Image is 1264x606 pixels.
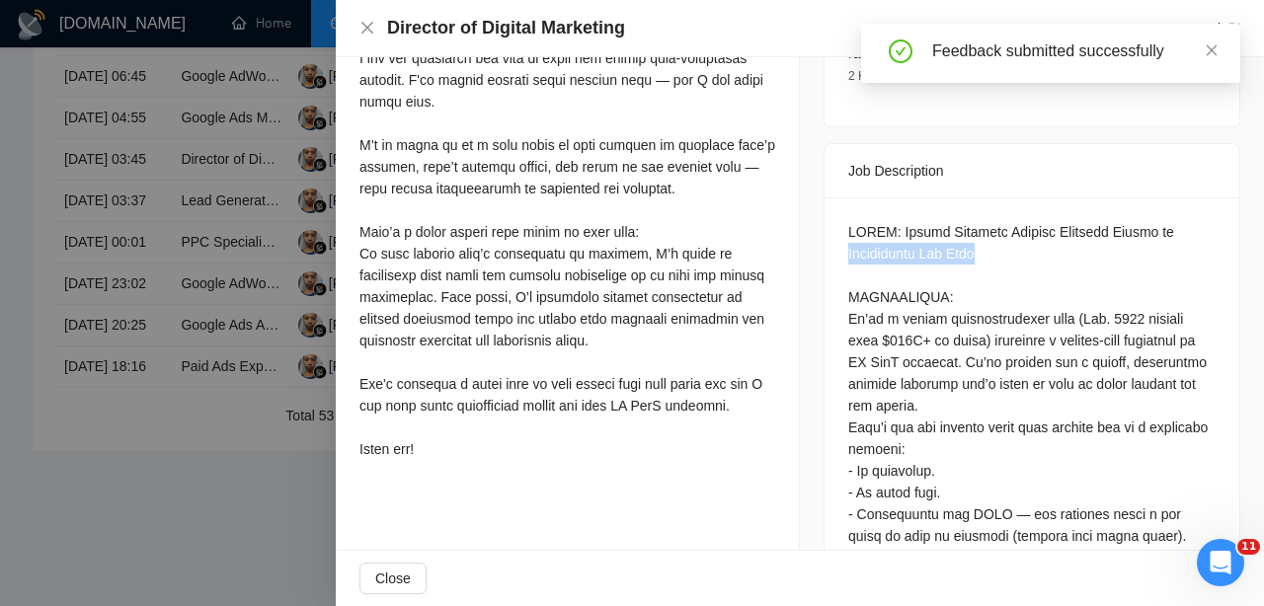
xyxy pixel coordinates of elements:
h4: Director of Digital Marketing [387,16,625,40]
div: Job Description [848,144,1216,197]
span: Close [375,568,411,589]
a: Go to Upworkexport [1140,21,1240,37]
span: check-circle [889,39,912,63]
button: Close [359,20,375,37]
div: Feedback submitted successfully [932,39,1217,63]
span: 2 Hours [848,69,890,83]
button: Close [359,563,427,594]
span: 11 [1237,539,1260,555]
iframe: Intercom live chat [1197,539,1244,586]
span: close [359,20,375,36]
span: close [1205,43,1219,57]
